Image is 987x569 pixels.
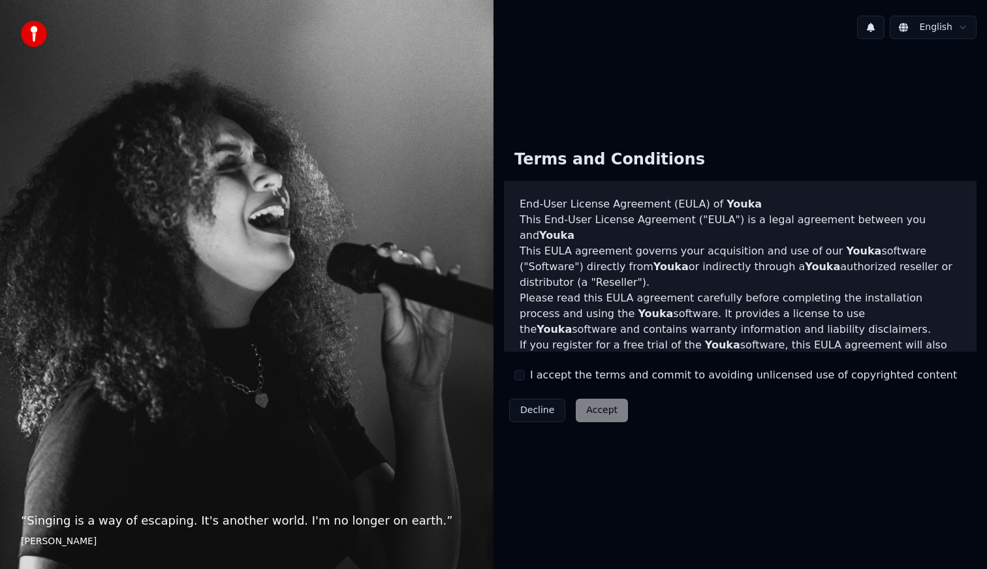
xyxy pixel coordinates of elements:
span: Youka [638,307,673,320]
span: Youka [805,260,840,273]
p: This EULA agreement governs your acquisition and use of our software ("Software") directly from o... [520,243,961,290]
span: Youka [846,245,881,257]
h3: End-User License Agreement (EULA) of [520,196,961,212]
p: This End-User License Agreement ("EULA") is a legal agreement between you and [520,212,961,243]
span: Youka [537,323,572,335]
p: If you register for a free trial of the software, this EULA agreement will also govern that trial... [520,337,961,400]
button: Decline [509,399,565,422]
p: Please read this EULA agreement carefully before completing the installation process and using th... [520,290,961,337]
footer: [PERSON_NAME] [21,535,473,548]
img: youka [21,21,47,47]
p: “ Singing is a way of escaping. It's another world. I'm no longer on earth. ” [21,512,473,530]
span: Youka [653,260,689,273]
div: Terms and Conditions [504,139,715,181]
label: I accept the terms and commit to avoiding unlicensed use of copyrighted content [530,367,957,383]
span: Youka [727,198,762,210]
span: Youka [539,229,574,241]
span: Youka [705,339,740,351]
